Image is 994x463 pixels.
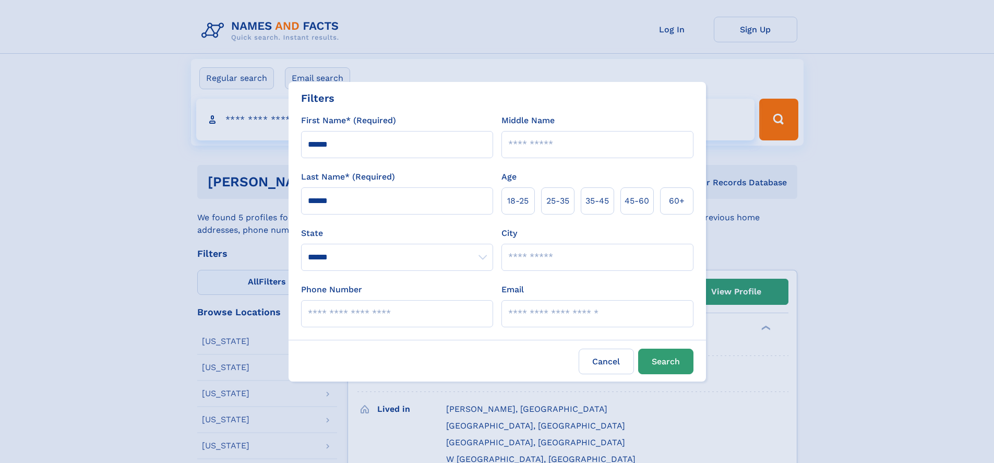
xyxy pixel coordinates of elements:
[579,349,634,374] label: Cancel
[507,195,529,207] span: 18‑25
[301,227,493,240] label: State
[546,195,569,207] span: 25‑35
[625,195,649,207] span: 45‑60
[638,349,693,374] button: Search
[501,171,517,183] label: Age
[501,283,524,296] label: Email
[501,114,555,127] label: Middle Name
[301,114,396,127] label: First Name* (Required)
[301,283,362,296] label: Phone Number
[585,195,609,207] span: 35‑45
[301,171,395,183] label: Last Name* (Required)
[669,195,685,207] span: 60+
[501,227,517,240] label: City
[301,90,334,106] div: Filters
